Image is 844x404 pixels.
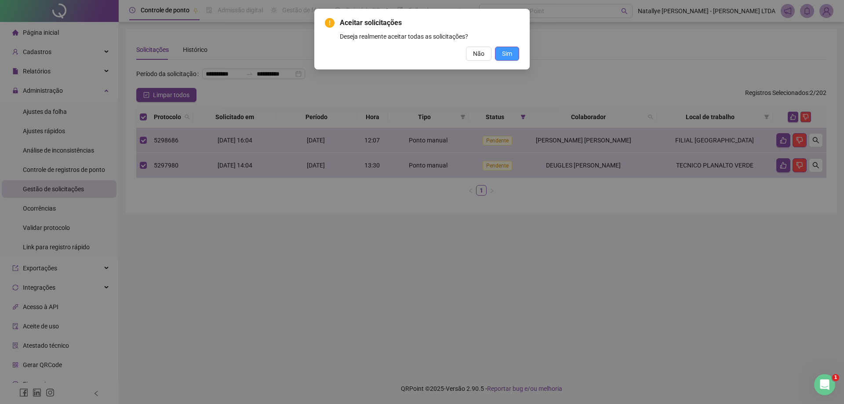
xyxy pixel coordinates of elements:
span: 1 [832,374,839,381]
button: Não [466,47,491,61]
div: Deseja realmente aceitar todas as solicitações? [340,32,519,41]
span: Aceitar solicitações [340,18,519,28]
span: Sim [502,49,512,58]
span: exclamation-circle [325,18,335,28]
iframe: Intercom live chat [814,374,835,395]
button: Sim [495,47,519,61]
span: Não [473,49,484,58]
